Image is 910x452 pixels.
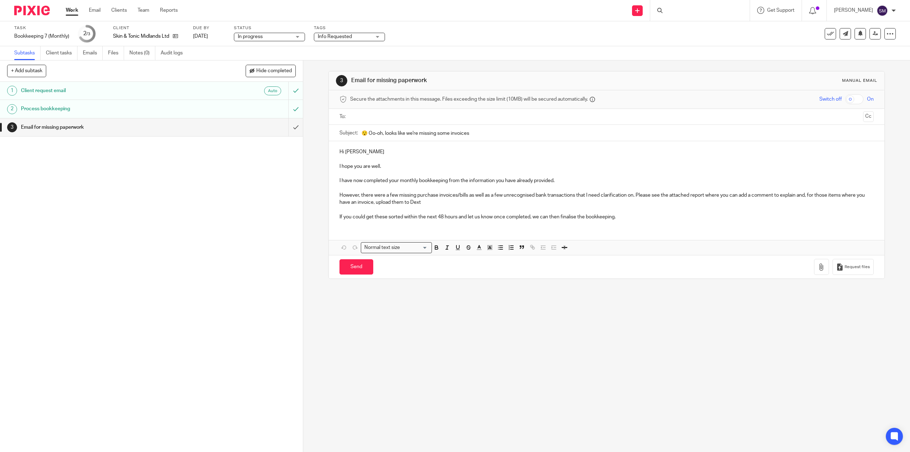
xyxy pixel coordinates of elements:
label: Client [113,25,184,31]
a: Email [89,7,101,14]
span: Get Support [767,8,794,13]
label: Tags [314,25,385,31]
label: To: [339,113,347,120]
div: Manual email [842,78,877,84]
a: Work [66,7,78,14]
small: /3 [86,32,90,36]
div: 2 [83,30,90,38]
p: If you could get these sorted within the next 48 hours and let us know once completed, we can the... [339,213,873,220]
span: Normal text size [363,244,401,251]
a: Subtasks [14,46,41,60]
input: Search for option [402,244,428,251]
div: Bookkeeping 7 (Monthly) [14,33,69,40]
a: Emails [83,46,103,60]
label: Status [234,25,305,31]
span: Hide completed [256,68,292,74]
h1: Email for missing paperwork [21,122,194,133]
div: 1 [7,86,17,96]
a: Files [108,46,124,60]
button: Cc [863,111,874,122]
h1: Client request email [21,85,194,96]
div: 3 [7,122,17,132]
p: I have now completed your monthly bookkeeping from the information you have already provided. [339,177,873,184]
label: Due by [193,25,225,31]
h1: Process bookkeeping [21,103,194,114]
label: Subject: [339,129,358,137]
p: Hi [PERSON_NAME] [339,148,873,155]
p: I hope you are well. [339,163,873,170]
span: On [867,96,874,103]
button: + Add subtask [7,65,46,77]
a: Audit logs [161,46,188,60]
img: svg%3E [877,5,888,16]
h1: Email for missing paperwork [351,77,622,84]
button: Hide completed [246,65,296,77]
img: Pixie [14,6,50,15]
span: Request files [845,264,870,270]
div: 3 [336,75,347,86]
span: In progress [238,34,263,39]
div: Auto [264,86,281,95]
a: Clients [111,7,127,14]
a: Client tasks [46,46,77,60]
div: 2 [7,104,17,114]
span: [DATE] [193,34,208,39]
div: Search for option [361,242,432,253]
span: Switch off [819,96,842,103]
button: Request files [833,259,874,275]
p: [PERSON_NAME] [834,7,873,14]
label: Task [14,25,69,31]
a: Notes (0) [129,46,155,60]
span: Info Requested [318,34,352,39]
p: However, there were a few missing purchase invoices/bills as well as a few unrecognised bank tran... [339,192,873,206]
p: Skin & Tonic Midlands Ltd [113,33,169,40]
a: Team [138,7,149,14]
input: Send [339,259,373,275]
span: Secure the attachments in this message. Files exceeding the size limit (10MB) will be secured aut... [350,96,588,103]
a: Reports [160,7,178,14]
